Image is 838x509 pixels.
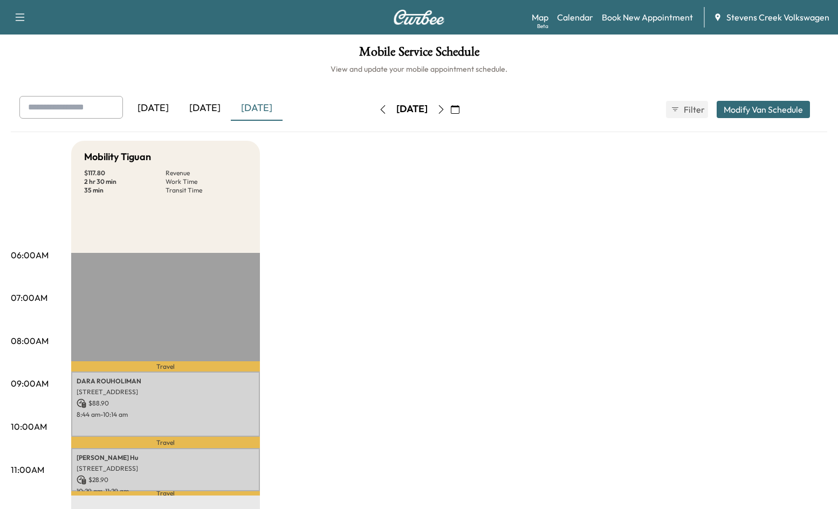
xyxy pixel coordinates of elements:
[77,453,255,462] p: [PERSON_NAME] Hu
[393,10,445,25] img: Curbee Logo
[11,291,47,304] p: 07:00AM
[84,149,151,164] h5: Mobility Tiguan
[11,463,44,476] p: 11:00AM
[11,334,49,347] p: 08:00AM
[11,64,827,74] h6: View and update your mobile appointment schedule.
[84,186,166,195] p: 35 min
[684,103,703,116] span: Filter
[166,177,247,186] p: Work Time
[396,102,428,116] div: [DATE]
[726,11,829,24] span: Stevens Creek Volkswagen
[537,22,548,30] div: Beta
[77,377,255,386] p: DARA ROUHOLIMAN
[179,96,231,121] div: [DATE]
[71,491,260,496] p: Travel
[71,437,260,448] p: Travel
[71,361,260,372] p: Travel
[84,169,166,177] p: $ 117.80
[11,420,47,433] p: 10:00AM
[11,249,49,262] p: 06:00AM
[602,11,693,24] a: Book New Appointment
[166,186,247,195] p: Transit Time
[557,11,593,24] a: Calendar
[231,96,283,121] div: [DATE]
[77,475,255,485] p: $ 28.90
[77,388,255,396] p: [STREET_ADDRESS]
[84,177,166,186] p: 2 hr 30 min
[77,464,255,473] p: [STREET_ADDRESS]
[166,169,247,177] p: Revenue
[127,96,179,121] div: [DATE]
[77,398,255,408] p: $ 88.90
[11,45,827,64] h1: Mobile Service Schedule
[77,410,255,419] p: 8:44 am - 10:14 am
[77,487,255,496] p: 10:29 am - 11:29 am
[717,101,810,118] button: Modify Van Schedule
[11,377,49,390] p: 09:00AM
[666,101,708,118] button: Filter
[532,11,548,24] a: MapBeta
